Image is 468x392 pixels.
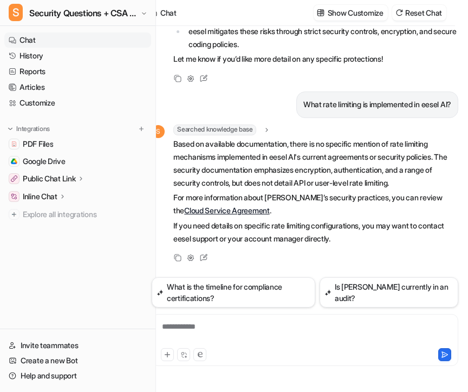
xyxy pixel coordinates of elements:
[392,5,446,21] button: Reset Chat
[4,353,151,368] a: Create a new Bot
[395,9,403,17] img: reset
[11,175,17,182] img: Public Chat Link
[173,53,458,66] p: Let me know if you’d like more detail on any specific protections!
[173,125,256,135] span: Searched knowledge base
[16,125,50,133] p: Integrations
[9,4,23,21] span: S
[173,219,458,245] p: If you need details on specific rate limiting configurations, you may want to contact eesel suppo...
[6,125,14,133] img: expand menu
[4,136,151,152] a: PDF FilesPDF Files
[4,154,151,169] a: Google DriveGoogle Drive
[320,277,458,308] button: Is [PERSON_NAME] currently in an audit?
[173,138,458,190] p: Based on available documentation, there is no specific mention of rate limiting mechanisms implem...
[4,368,151,383] a: Help and support
[4,48,151,63] a: History
[23,206,147,223] span: Explore all integrations
[314,5,388,21] button: Show Customize
[11,193,17,200] img: Inline Chat
[160,7,177,18] div: Chat
[328,7,383,18] p: Show Customize
[23,156,66,167] span: Google Drive
[11,141,17,147] img: PDF Files
[4,80,151,95] a: Articles
[23,139,53,149] span: PDF Files
[154,321,456,346] div: To enrich screen reader interactions, please activate Accessibility in Grammarly extension settings
[138,125,145,133] img: menu_add.svg
[152,277,315,308] button: What is the timeline for compliance certifications?
[173,191,458,217] p: For more information about [PERSON_NAME]’s security practices, you can review the .
[317,9,324,17] img: customize
[4,338,151,353] a: Invite teammates
[23,191,57,202] p: Inline Chat
[152,125,165,138] span: S
[4,207,151,222] a: Explore all integrations
[4,32,151,48] a: Chat
[185,25,458,51] li: eesel mitigates these risks through strict security controls, encryption, and secure coding polic...
[9,209,19,220] img: explore all integrations
[4,123,53,134] button: Integrations
[11,158,17,165] img: Google Drive
[303,98,451,111] p: What rate limiting is implemented in eesel AI?
[4,64,151,79] a: Reports
[23,173,76,184] p: Public Chat Link
[4,95,151,110] a: Customize
[184,206,270,215] a: Cloud Service Agreement
[29,5,138,21] span: Security Questions + CSA for eesel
